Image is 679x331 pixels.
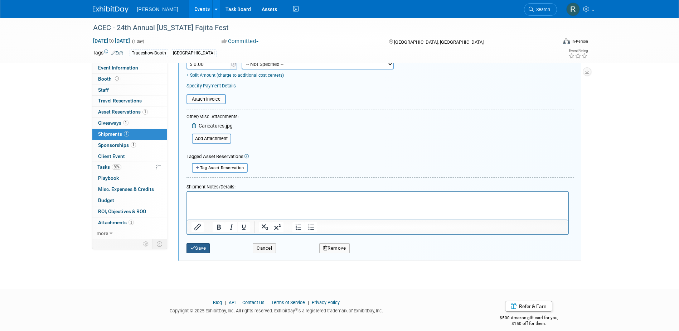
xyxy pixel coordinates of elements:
[213,300,222,305] a: Blog
[92,85,167,96] a: Staff
[319,243,350,253] button: Remove
[112,164,121,170] span: 50%
[98,98,142,104] span: Travel Reservations
[306,300,311,305] span: |
[93,306,461,314] div: Copyright © 2025 ExhibitDay, Inc. All rights reserved. ExhibitDay is a registered trademark of Ex...
[571,39,588,44] div: In-Person
[186,114,239,122] div: Other/Misc. Attachments:
[92,206,167,217] a: ROI, Objectives & ROO
[225,222,237,232] button: Italic
[471,310,587,327] div: $500 Amazon gift card for you,
[98,76,120,82] span: Booth
[92,228,167,239] a: more
[98,65,138,71] span: Event Information
[98,131,129,137] span: Shipments
[242,300,265,305] a: Contact Us
[566,3,580,16] img: Rebecca Deis
[253,243,276,253] button: Cancel
[91,21,546,34] div: ACEC - 24th Annual [US_STATE] Fajita Fest
[471,321,587,327] div: $150 off for them.
[98,197,114,203] span: Budget
[219,38,262,45] button: Committed
[92,74,167,85] a: Booth
[131,39,144,44] span: (1 day)
[111,51,123,56] a: Edit
[142,109,148,115] span: 1
[92,129,167,140] a: Shipments1
[271,300,305,305] a: Terms of Service
[199,123,233,129] span: Caricatures.jpg
[305,222,317,232] button: Bullet list
[98,208,146,214] span: ROI, Objectives & ROO
[171,49,217,57] div: [GEOGRAPHIC_DATA]
[534,7,550,12] span: Search
[93,49,123,57] td: Tags
[223,300,228,305] span: |
[186,243,210,253] button: Save
[213,222,225,232] button: Bold
[515,37,588,48] div: Event Format
[128,220,134,225] span: 3
[97,164,121,170] span: Tasks
[92,184,167,195] a: Misc. Expenses & Credits
[92,107,167,117] a: Asset Reservations1
[563,38,570,44] img: Format-Inperson.png
[140,239,152,249] td: Personalize Event Tab Strip
[238,222,250,232] button: Underline
[92,217,167,228] a: Attachments3
[137,6,178,12] span: [PERSON_NAME]
[394,39,484,45] span: [GEOGRAPHIC_DATA], [GEOGRAPHIC_DATA]
[98,142,136,148] span: Sponsorships
[186,153,574,160] div: Tagged Asset Reservations:
[152,239,167,249] td: Toggle Event Tabs
[98,220,134,225] span: Attachments
[98,109,148,115] span: Asset Reservations
[200,165,244,170] span: Tag Asset Reservation
[191,222,204,232] button: Insert/edit link
[92,162,167,173] a: Tasks50%
[92,173,167,184] a: Playbook
[93,38,130,44] span: [DATE] [DATE]
[124,131,129,136] span: 1
[266,300,270,305] span: |
[97,230,108,236] span: more
[98,186,154,192] span: Misc. Expenses & Credits
[295,307,297,311] sup: ®
[292,222,305,232] button: Numbered list
[229,300,236,305] a: API
[505,301,552,312] a: Refer & Earn
[187,192,568,220] iframe: Rich Text Area
[524,3,557,16] a: Search
[186,83,236,88] a: Specify Payment Details
[312,300,340,305] a: Privacy Policy
[108,38,115,44] span: to
[186,73,284,78] a: + Split Amount (charge to additional cost centers)
[98,175,119,181] span: Playbook
[271,222,283,232] button: Superscript
[93,6,128,13] img: ExhibitDay
[92,140,167,151] a: Sponsorships1
[98,153,125,159] span: Client Event
[98,120,128,126] span: Giveaways
[186,181,569,191] div: Shipment Notes/Details:
[259,222,271,232] button: Subscript
[237,300,241,305] span: |
[131,142,136,148] span: 1
[92,151,167,162] a: Client Event
[123,120,128,125] span: 1
[98,87,109,93] span: Staff
[92,118,167,129] a: Giveaways1
[92,195,167,206] a: Budget
[113,76,120,81] span: Booth not reserved yet
[92,96,167,106] a: Travel Reservations
[92,63,167,73] a: Event Information
[192,163,248,173] button: Tag Asset Reservation
[130,49,168,57] div: Tradeshow-Booth
[568,49,588,53] div: Event Rating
